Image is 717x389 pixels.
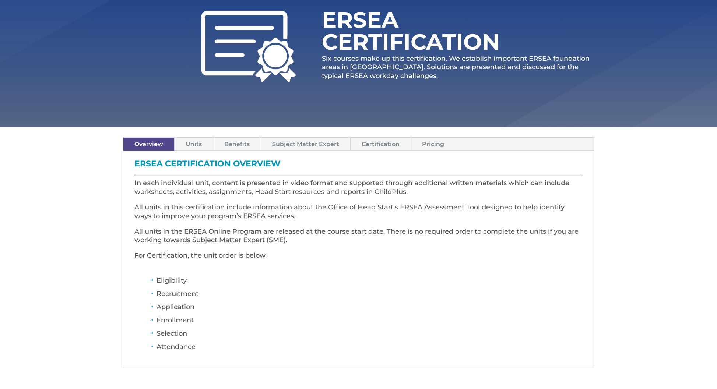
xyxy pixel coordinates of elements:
p: Six courses make up this certification. We establish important ERSEA foundation areas in [GEOGRAP... [322,54,594,80]
span: For Certification, the unit order is below. [134,251,267,259]
span: Enrollment [157,316,194,324]
a: Certification [351,138,411,151]
span: Eligibility [157,276,187,284]
a: Benefits [213,138,261,151]
span: In each individual unit, content is presented in video format and supported through additional wr... [134,179,569,196]
a: Units [175,138,213,151]
a: Pricing [411,138,455,151]
p: All units in this certification include information about the Office of Head Start’s ERSEA Assess... [134,203,583,227]
span: Recruitment [157,290,198,298]
h3: ERSEA Certification Overview [134,160,583,171]
span: Attendance [157,343,196,351]
span: Selection [157,329,187,337]
span: All units in the ERSEA Online Program are released at the course start date. There is no required... [134,227,579,244]
a: Subject Matter Expert [261,138,350,151]
h1: ERSEA Certification [322,9,517,57]
span: Application [157,303,194,311]
a: Overview [123,138,174,151]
